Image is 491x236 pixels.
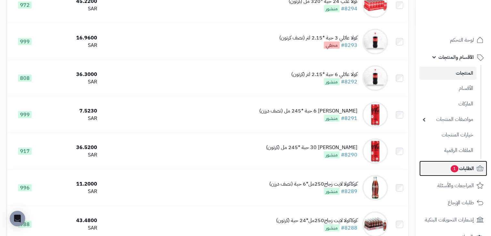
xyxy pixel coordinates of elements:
[18,111,32,118] span: 999
[450,36,474,45] span: لوحة التحكم
[46,78,97,86] div: SAR
[324,78,340,85] span: منشور
[46,151,97,159] div: SAR
[447,12,485,26] img: logo-2.png
[18,2,32,9] span: 972
[46,217,97,224] div: 43.4800
[341,41,357,49] a: #8293
[450,165,458,172] span: 1
[46,144,97,151] div: 36.5200
[450,164,474,173] span: الطلبات
[362,138,388,164] img: كولا زيرو 30 حبة *245 مل (كرتون)
[324,5,340,12] span: منشور
[46,71,97,78] div: 36.3000
[362,175,388,201] img: كوكاكولا لايت زجاج250مل*6 حبة (نصف درزن)
[324,151,340,158] span: منشور
[341,224,357,232] a: #8288
[46,34,97,42] div: 16.9600
[18,221,32,228] span: 988
[324,224,340,231] span: منشور
[419,97,476,111] a: الماركات
[18,75,32,82] span: 808
[419,113,476,126] a: مواصفات المنتجات
[46,115,97,122] div: SAR
[448,198,474,207] span: طلبات الإرجاع
[259,107,357,115] div: [PERSON_NAME] 6 حبة *245 مل (نصف درزن)
[419,128,476,142] a: خيارات المنتجات
[46,107,97,115] div: 7.5230
[419,195,487,210] a: طلبات الإرجاع
[419,178,487,193] a: المراجعات والأسئلة
[269,180,357,188] div: كوكاكولا لايت زجاج250مل*6 حبة (نصف درزن)
[419,212,487,228] a: إشعارات التحويلات البنكية
[18,148,32,155] span: 917
[46,224,97,232] div: SAR
[276,217,357,224] div: كوكاكولا لايت زجاج250مل*24 حبة (كرتون)
[438,53,474,62] span: الأقسام والمنتجات
[18,184,32,191] span: 996
[341,78,357,86] a: #8292
[419,81,476,95] a: الأقسام
[419,144,476,157] a: الملفات الرقمية
[18,38,32,45] span: 999
[362,65,388,91] img: كولا عائلي 6 حبة *2.15 لتر (كرتون)
[437,181,474,190] span: المراجعات والأسئلة
[324,188,340,195] span: منشور
[341,188,357,195] a: #8289
[266,144,357,151] div: [PERSON_NAME] 30 حبة *245 مل (كرتون)
[341,5,357,13] a: #8294
[362,102,388,128] img: كولا زيرو 6 حبة *245 مل (نصف درزن)
[291,71,357,78] div: كولا عائلي 6 حبة *2.15 لتر (كرتون)
[419,161,487,176] a: الطلبات1
[341,151,357,159] a: #8290
[341,114,357,122] a: #8291
[425,215,474,224] span: إشعارات التحويلات البنكية
[419,32,487,48] a: لوحة التحكم
[419,67,476,80] a: المنتجات
[46,188,97,195] div: SAR
[46,180,97,188] div: 11.2000
[46,5,97,13] div: SAR
[324,115,340,122] span: منشور
[46,42,97,49] div: SAR
[10,211,25,226] div: Open Intercom Messenger
[362,29,388,55] img: كولا عائلي 3 حبة *2.15 لتر (نصف كرتون)
[324,42,340,49] span: مخفي
[279,34,357,42] div: كولا عائلي 3 حبة *2.15 لتر (نصف كرتون)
